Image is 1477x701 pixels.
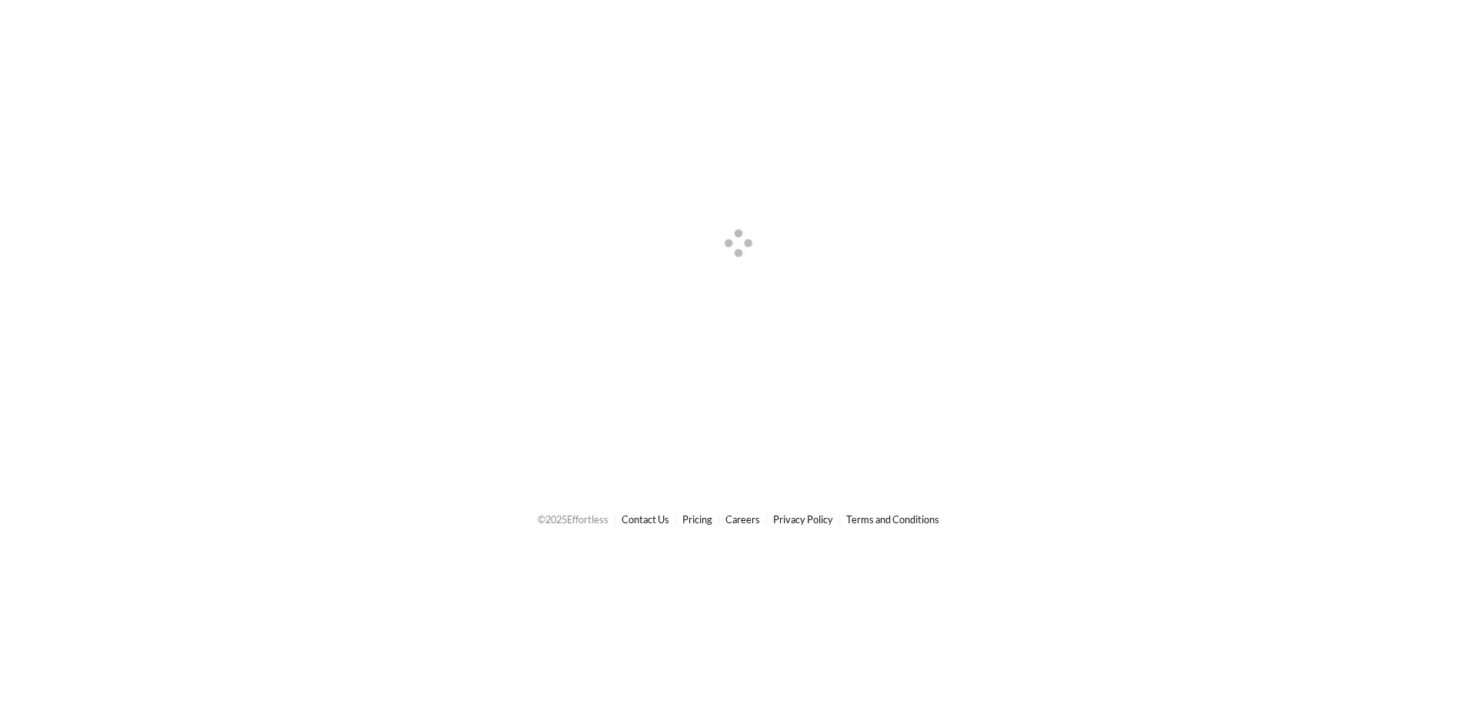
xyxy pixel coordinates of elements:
[725,513,760,526] a: Careers
[622,513,669,526] a: Contact Us
[773,513,833,526] a: Privacy Policy
[682,513,712,526] a: Pricing
[846,513,939,526] a: Terms and Conditions
[538,513,608,526] span: © 2025 Effortless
